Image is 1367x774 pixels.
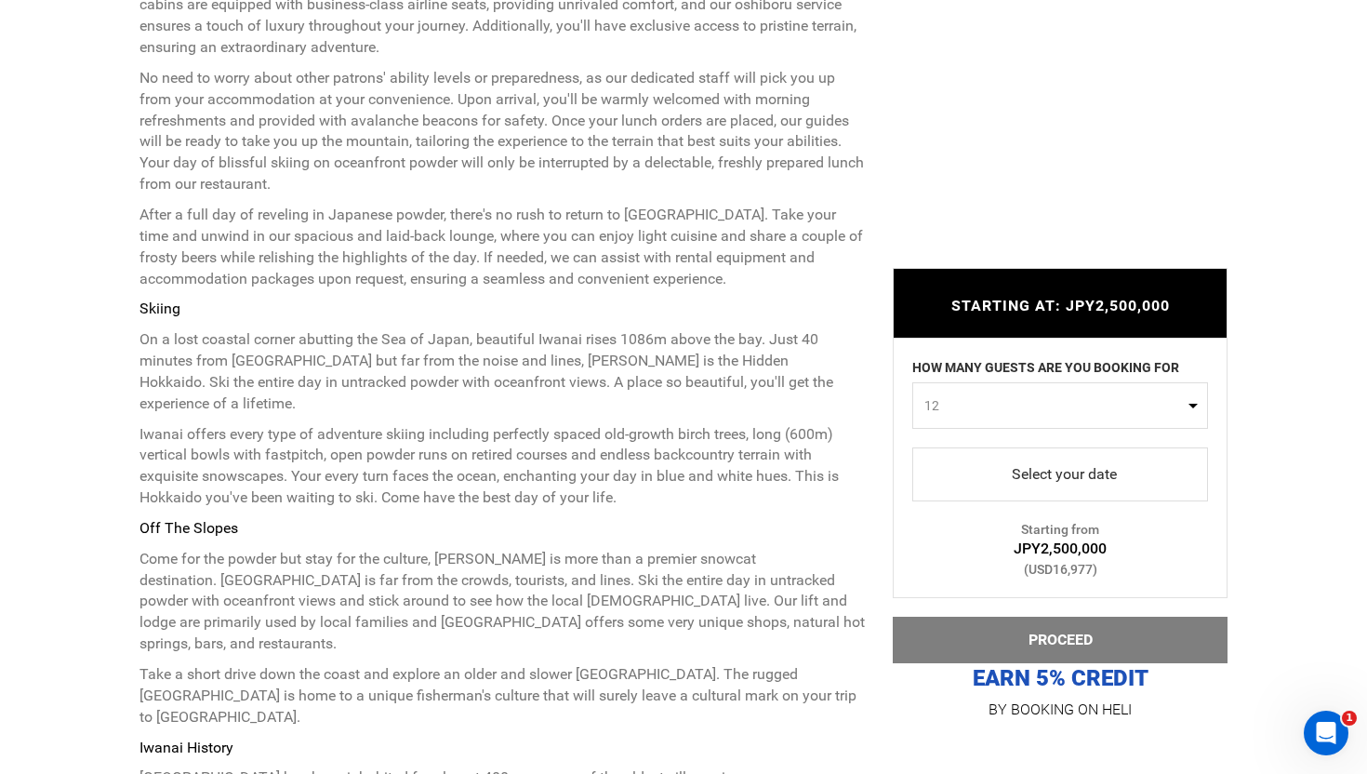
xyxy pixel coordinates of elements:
[893,617,1228,663] button: PROCEED
[139,205,865,289] p: After a full day of reveling in Japanese powder, there's no rush to return to [GEOGRAPHIC_DATA]. ...
[139,549,865,655] p: Come for the powder but stay for the culture, [PERSON_NAME] is more than a premier snowcat destin...
[1342,711,1357,726] span: 1
[924,396,1184,415] span: 12
[139,739,233,756] strong: Iwanai History
[139,329,865,414] p: On a lost coastal corner abutting the Sea of Japan, beautiful Iwanai rises 1086m above the bay. J...
[1304,711,1348,755] iframe: Intercom live chat
[912,358,1179,382] label: HOW MANY GUESTS ARE YOU BOOKING FOR
[139,300,180,317] strong: Skiing
[139,68,865,195] p: No need to worry about other patrons' ability levels or preparedness, as our dedicated staff will...
[139,664,865,728] p: Take a short drive down the coast and explore an older and slower [GEOGRAPHIC_DATA]. The rugged [...
[139,519,238,537] strong: Off The Slopes
[912,382,1208,429] button: 12
[139,424,865,509] p: Iwanai offers every type of adventure skiing including perfectly spaced old-growth birch trees, l...
[893,697,1228,723] p: BY BOOKING ON HELI
[894,560,1227,579] div: (USD16,977)
[894,539,1227,560] div: JPY2,500,000
[951,297,1170,314] span: STARTING AT: JPY2,500,000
